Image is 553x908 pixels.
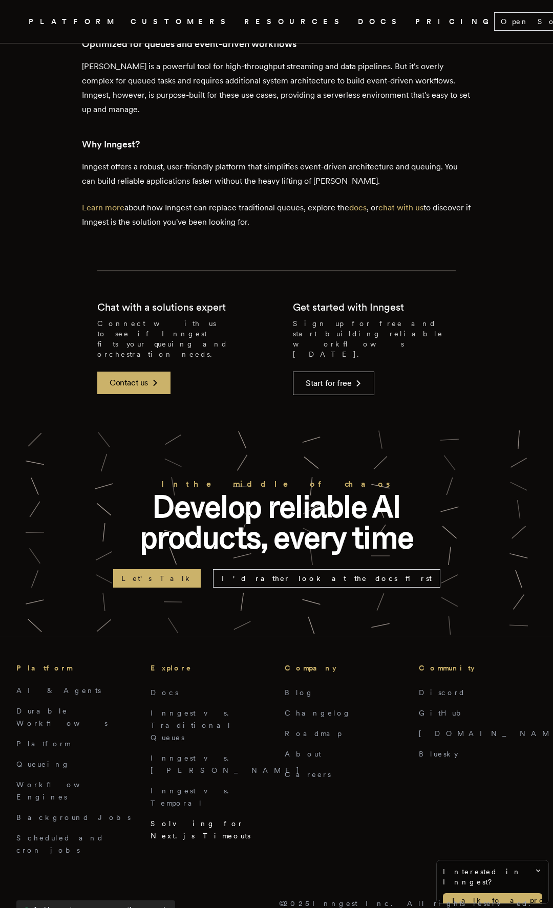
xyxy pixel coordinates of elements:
[293,300,404,314] h2: Get started with Inngest
[82,201,471,229] p: about how Inngest can replace traditional queues, explore the , or to discover if Inngest is the ...
[151,662,268,674] h3: Explore
[213,569,440,588] a: I'd rather look at the docs first
[113,491,440,553] p: Develop reliable AI products, every time
[151,709,235,742] a: Inngest vs. Traditional Queues
[415,15,494,28] a: PRICING
[151,787,235,807] a: Inngest vs. Temporal
[82,137,471,152] h3: Why Inngest?
[131,15,232,28] a: CUSTOMERS
[151,688,178,697] a: Docs
[113,477,440,491] h2: In the middle of chaos
[349,203,367,212] a: docs
[82,37,471,51] h3: Optimized for queues and event-driven workflows
[285,729,342,738] a: Roadmap
[285,750,321,758] a: About
[97,300,226,314] h2: Chat with a solutions expert
[285,662,402,674] h3: Company
[293,318,456,359] p: Sign up for free and start building reliable workflows [DATE].
[151,754,300,774] a: Inngest vs. [PERSON_NAME]
[29,15,118,28] button: PLATFORM
[419,688,465,697] a: Discord
[285,709,351,717] a: Changelog
[16,662,134,674] h3: Platform
[419,750,458,758] a: Bluesky
[16,740,70,748] a: Platform
[82,59,471,117] p: [PERSON_NAME] is a powerful tool for high-throughput streaming and data pipelines. But it's overl...
[285,688,314,697] a: Blog
[82,160,471,188] p: Inngest offers a robust, user-friendly platform that simplifies event-driven architecture and que...
[151,819,250,840] a: Solving for Next.js Timeouts
[293,372,374,395] a: Start for free
[378,203,423,212] a: chat with us
[82,203,124,212] a: Learn more
[16,760,70,768] a: Queueing
[16,781,104,801] a: Workflow Engines
[419,662,537,674] h3: Community
[358,15,403,28] a: DOCS
[16,686,101,695] a: AI & Agents
[97,318,260,359] p: Connect with us to see if Inngest fits your queuing and orchestration needs.
[285,770,331,779] a: Careers
[16,813,131,821] a: Background Jobs
[16,834,104,854] a: Scheduled and cron jobs
[113,569,201,588] a: Let's Talk
[97,372,171,394] a: Contact us
[419,709,467,717] a: GitHub
[244,15,346,28] button: RESOURCES
[16,707,108,727] a: Durable Workflows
